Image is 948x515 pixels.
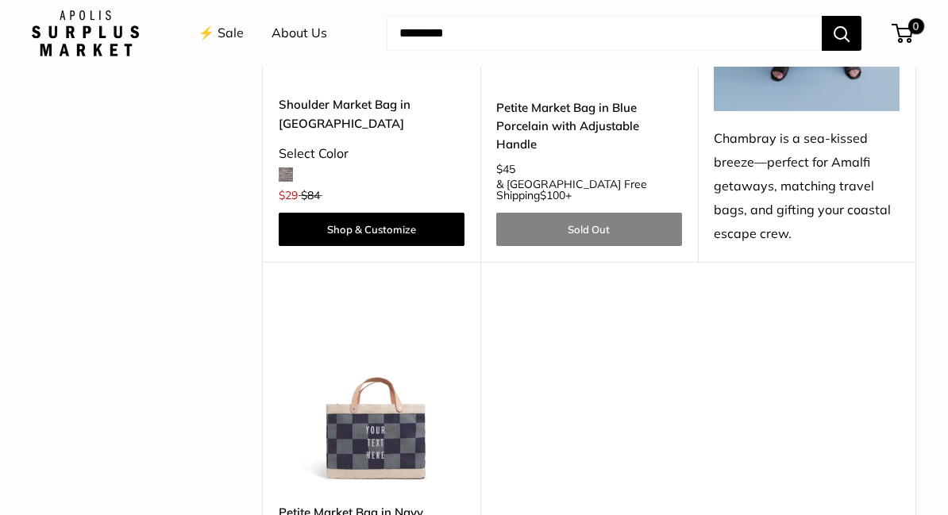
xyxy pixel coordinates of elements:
[822,16,861,51] button: Search
[540,188,565,202] span: $100
[496,98,682,154] a: Petite Market Bag in Blue Porcelain with Adjustable Handle
[198,21,244,45] a: ⚡️ Sale
[496,213,682,246] a: Sold Out
[279,142,464,166] div: Select Color
[893,24,913,43] a: 0
[279,95,464,133] a: Shoulder Market Bag in [GEOGRAPHIC_DATA]
[908,18,924,34] span: 0
[279,302,464,487] a: description_Limited Edition Navy Checker CollectionPetite Market Bag in Navy Checker
[279,302,464,487] img: description_Limited Edition Navy Checker Collection
[714,127,900,246] div: Chambray is a sea-kissed breeze—perfect for Amalfi getaways, matching travel bags, and gifting yo...
[279,188,298,202] span: $29
[496,179,682,201] span: & [GEOGRAPHIC_DATA] Free Shipping +
[32,10,139,56] img: Apolis: Surplus Market
[387,16,822,51] input: Search...
[279,213,464,246] a: Shop & Customize
[301,188,320,202] span: $84
[496,162,515,176] span: $45
[272,21,327,45] a: About Us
